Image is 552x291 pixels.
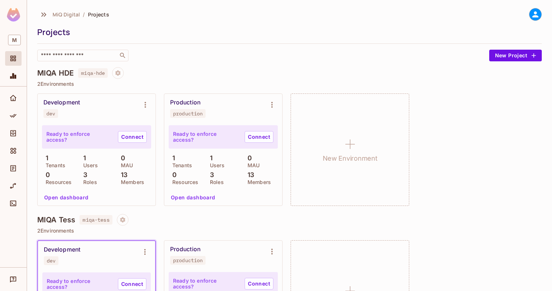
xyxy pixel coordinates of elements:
p: 0 [117,154,125,162]
p: 13 [117,171,127,179]
a: Connect [245,131,273,143]
p: MAU [244,162,260,168]
a: Connect [118,278,146,290]
div: Help & Updates [5,272,22,287]
p: Ready to enforce access? [47,278,112,290]
h4: MIQA HDE [37,69,74,77]
a: Connect [118,131,147,143]
span: Project settings [117,218,129,225]
p: Users [206,162,225,168]
li: / [83,11,85,18]
button: New Project [489,50,542,61]
p: 13 [244,171,254,179]
button: Environment settings [138,245,152,259]
div: dev [47,258,55,264]
button: Open dashboard [168,192,218,203]
p: Tenants [42,162,65,168]
p: 2 Environments [37,81,542,87]
p: Members [117,179,144,185]
span: MiQ Digital [53,11,80,18]
a: Connect [245,278,273,290]
p: 2 Environments [37,228,542,234]
h1: New Environment [323,153,377,164]
button: Environment settings [265,244,279,259]
div: Audit Log [5,161,22,176]
div: production [173,111,203,116]
div: Production [170,99,200,106]
h4: MIQA Tess [37,215,75,224]
p: Ready to enforce access? [46,131,112,143]
span: M [8,35,21,45]
button: Open dashboard [41,192,92,203]
div: Workspace: MiQ Digital [5,32,22,48]
div: Policy [5,108,22,123]
p: Members [244,179,271,185]
p: 0 [42,171,50,179]
div: Development [44,246,80,253]
div: URL Mapping [5,179,22,193]
p: 0 [169,171,177,179]
div: Projects [37,27,538,38]
p: 1 [80,154,86,162]
button: Environment settings [138,97,153,112]
p: Tenants [169,162,192,168]
p: 1 [206,154,212,162]
p: Roles [206,179,224,185]
div: dev [46,111,55,116]
span: Project settings [112,71,124,78]
p: Ready to enforce access? [173,278,239,290]
div: Directory [5,126,22,141]
p: 1 [169,154,175,162]
div: Connect [5,196,22,211]
p: MAU [117,162,133,168]
button: Environment settings [265,97,279,112]
p: Resources [169,179,198,185]
p: 3 [206,171,214,179]
span: miqa-hde [78,68,108,78]
p: 3 [80,171,87,179]
p: Roles [80,179,97,185]
p: Ready to enforce access? [173,131,239,143]
div: production [173,257,203,263]
p: Users [80,162,98,168]
span: miqa-tess [80,215,112,225]
div: Projects [5,51,22,66]
p: 0 [244,154,252,162]
div: Monitoring [5,69,22,83]
div: Home [5,91,22,106]
p: 1 [42,154,48,162]
div: Production [170,246,200,253]
p: Resources [42,179,72,185]
img: SReyMgAAAABJRU5ErkJggg== [7,8,20,22]
div: Development [43,99,80,106]
span: Projects [88,11,109,18]
div: Elements [5,143,22,158]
